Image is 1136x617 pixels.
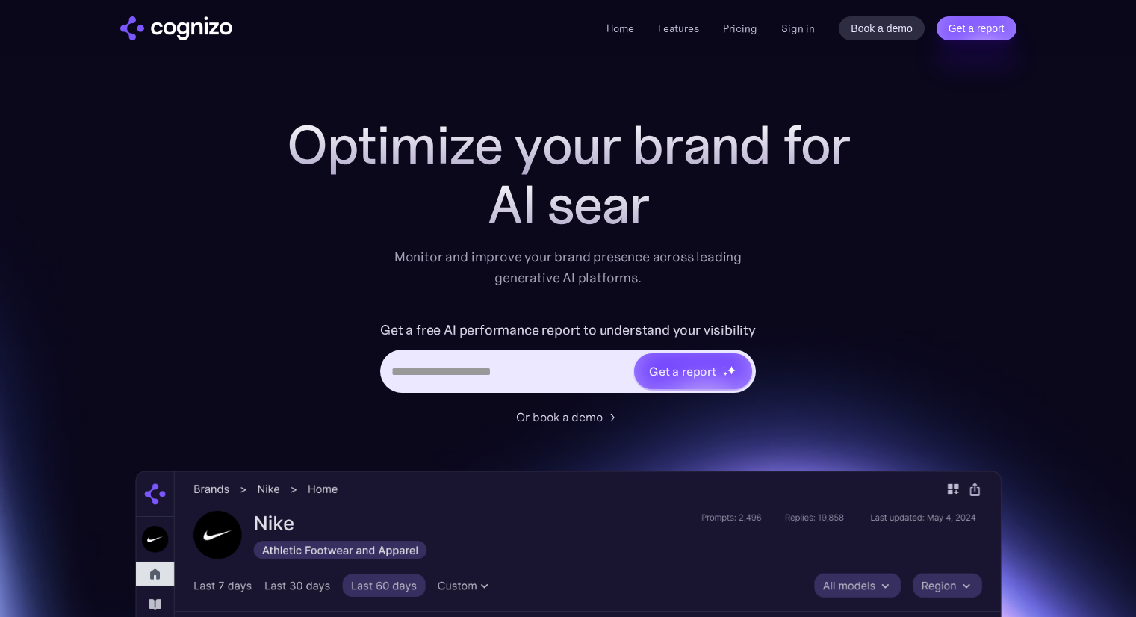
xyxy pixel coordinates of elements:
div: Or book a demo [516,408,603,426]
a: Book a demo [839,16,925,40]
a: Or book a demo [516,408,621,426]
a: Sign in [781,19,815,37]
img: star [723,371,728,376]
div: Monitor and improve your brand presence across leading generative AI platforms. [385,247,752,288]
img: cognizo logo [120,16,232,40]
img: star [727,365,736,375]
label: Get a free AI performance report to understand your visibility [380,318,756,342]
form: Hero URL Input Form [380,318,756,400]
img: star [723,366,725,368]
a: Get a reportstarstarstar [633,352,754,391]
a: Pricing [723,22,757,35]
h1: Optimize your brand for [270,115,867,175]
a: Get a report [937,16,1016,40]
a: Features [658,22,699,35]
div: AI sear [270,175,867,235]
div: Get a report [649,362,716,380]
a: Home [606,22,634,35]
a: home [120,16,232,40]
